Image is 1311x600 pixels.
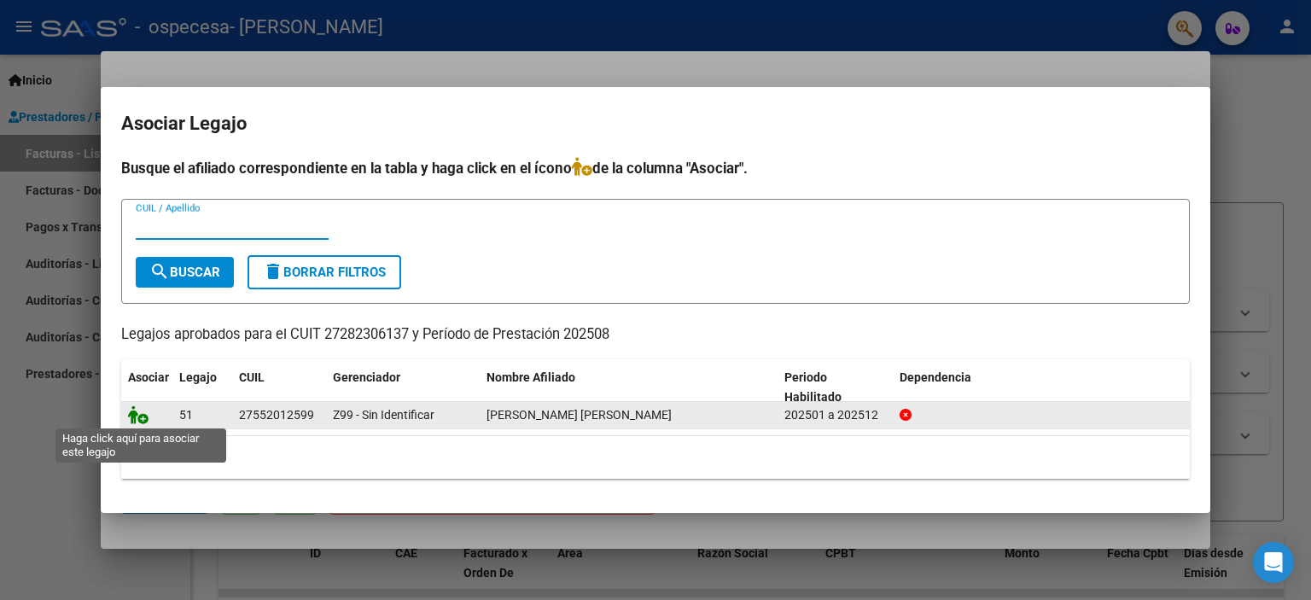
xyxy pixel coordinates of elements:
[121,324,1190,346] p: Legajos aprobados para el CUIT 27282306137 y Período de Prestación 202508
[784,405,886,425] div: 202501 a 202512
[172,359,232,416] datatable-header-cell: Legajo
[333,370,400,384] span: Gerenciador
[121,436,1190,479] div: 1 registros
[480,359,778,416] datatable-header-cell: Nombre Afiliado
[121,157,1190,179] h4: Busque el afiliado correspondiente en la tabla y haga click en el ícono de la columna "Asociar".
[239,405,314,425] div: 27552012599
[149,261,170,282] mat-icon: search
[900,370,971,384] span: Dependencia
[326,359,480,416] datatable-header-cell: Gerenciador
[778,359,893,416] datatable-header-cell: Periodo Habilitado
[179,408,193,422] span: 51
[179,370,217,384] span: Legajo
[239,370,265,384] span: CUIL
[149,265,220,280] span: Buscar
[1253,542,1294,583] div: Open Intercom Messenger
[333,408,434,422] span: Z99 - Sin Identificar
[232,359,326,416] datatable-header-cell: CUIL
[121,108,1190,140] h2: Asociar Legajo
[128,370,169,384] span: Asociar
[121,359,172,416] datatable-header-cell: Asociar
[487,370,575,384] span: Nombre Afiliado
[263,265,386,280] span: Borrar Filtros
[136,257,234,288] button: Buscar
[263,261,283,282] mat-icon: delete
[893,359,1191,416] datatable-header-cell: Dependencia
[248,255,401,289] button: Borrar Filtros
[487,408,672,422] span: CUYANAO APARICIO MELANY DAIANA
[784,370,842,404] span: Periodo Habilitado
